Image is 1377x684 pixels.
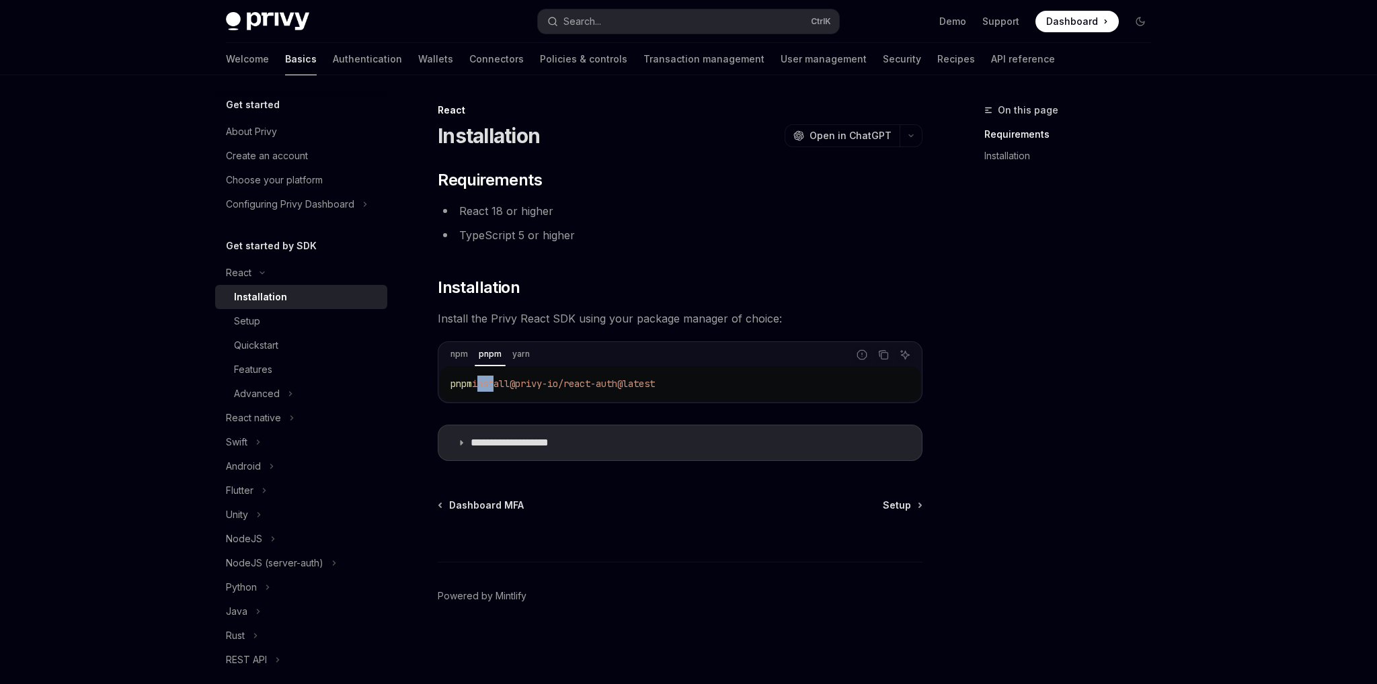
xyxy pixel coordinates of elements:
a: Setup [883,499,921,512]
a: Installation [215,285,387,309]
a: Policies & controls [540,43,627,75]
a: Dashboard MFA [439,499,524,512]
a: Powered by Mintlify [438,589,526,603]
button: Toggle Advanced section [215,382,387,406]
button: Toggle NodeJS section [215,527,387,551]
span: Setup [883,499,911,512]
div: Python [226,579,257,595]
div: React native [226,410,281,426]
button: Toggle dark mode [1130,11,1151,32]
h1: Installation [438,124,540,148]
button: Toggle React native section [215,406,387,430]
span: @privy-io/react-auth@latest [510,378,655,390]
a: Welcome [226,43,269,75]
span: Open in ChatGPT [810,129,892,142]
a: Demo [939,15,966,28]
a: Choose your platform [215,168,387,192]
button: Toggle Rust section [215,624,387,648]
span: On this page [998,102,1058,118]
a: Support [982,15,1019,28]
img: dark logo [226,12,309,31]
span: install [472,378,510,390]
a: About Privy [215,120,387,144]
div: NodeJS (server-auth) [226,555,323,571]
div: pnpm [475,346,506,362]
div: Installation [234,289,287,305]
button: Open in ChatGPT [785,124,900,147]
div: Configuring Privy Dashboard [226,196,354,212]
div: npm [446,346,472,362]
div: Advanced [234,386,280,402]
div: Quickstart [234,337,278,353]
div: Android [226,458,261,474]
span: Install the Privy React SDK using your package manager of choice: [438,309,922,328]
div: Choose your platform [226,172,323,188]
span: Dashboard [1046,15,1098,28]
button: Report incorrect code [853,346,871,364]
h5: Get started [226,97,280,113]
button: Toggle Python section [215,575,387,599]
span: Installation [438,277,520,298]
div: Search... [563,13,601,30]
span: Ctrl K [811,16,831,27]
button: Open search [538,9,839,34]
a: Basics [285,43,317,75]
div: React [226,265,251,281]
div: About Privy [226,124,277,140]
a: Connectors [469,43,524,75]
button: Copy the contents from the code block [875,346,892,364]
span: Requirements [438,169,542,191]
a: API reference [991,43,1055,75]
div: Unity [226,507,248,523]
button: Toggle Swift section [215,430,387,454]
a: Quickstart [215,333,387,357]
li: TypeScript 5 or higher [438,226,922,245]
a: Wallets [418,43,453,75]
button: Toggle Java section [215,599,387,624]
span: pnpm [450,378,472,390]
div: REST API [226,652,267,668]
div: Setup [234,313,260,329]
a: Create an account [215,144,387,168]
a: Recipes [937,43,975,75]
button: Ask AI [896,346,914,364]
li: React 18 or higher [438,202,922,220]
div: Flutter [226,482,253,499]
a: Features [215,357,387,382]
a: User management [781,43,867,75]
button: Toggle Configuring Privy Dashboard section [215,192,387,216]
button: Toggle NodeJS (server-auth) section [215,551,387,575]
div: Features [234,361,272,378]
button: Toggle REST API section [215,648,387,672]
div: Rust [226,628,245,644]
a: Authentication [333,43,402,75]
button: Toggle Flutter section [215,478,387,503]
div: Swift [226,434,247,450]
button: Toggle Unity section [215,503,387,527]
button: Toggle Android section [215,454,387,478]
a: Transaction management [643,43,764,75]
div: React [438,103,922,117]
a: Setup [215,309,387,333]
button: Toggle React section [215,261,387,285]
div: Create an account [226,148,308,164]
h5: Get started by SDK [226,238,317,254]
div: yarn [508,346,534,362]
span: Dashboard MFA [449,499,524,512]
div: NodeJS [226,531,262,547]
a: Requirements [984,124,1162,145]
a: Dashboard [1035,11,1119,32]
a: Installation [984,145,1162,167]
div: Java [226,603,247,619]
a: Security [883,43,921,75]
